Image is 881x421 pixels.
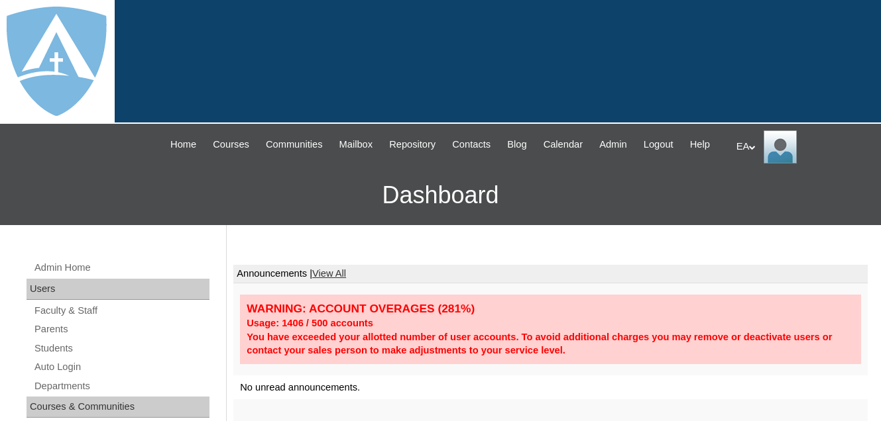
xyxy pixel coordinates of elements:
img: logo-white.png [7,7,107,116]
a: Admin Home [33,259,209,276]
span: Mailbox [339,137,373,152]
span: Admin [599,137,627,152]
a: Home [164,137,203,152]
div: You have exceeded your allotted number of user accounts. To avoid additional charges you may remo... [247,330,854,357]
span: Calendar [544,137,583,152]
a: Mailbox [333,137,380,152]
strong: Usage: 1406 / 500 accounts [247,318,373,328]
a: Admin [593,137,634,152]
span: Repository [389,137,436,152]
span: Logout [644,137,674,152]
a: Courses [206,137,256,152]
a: Blog [500,137,533,152]
div: EA [736,130,868,164]
a: Communities [259,137,329,152]
div: WARNING: ACCOUNT OVERAGES (281%) [247,301,854,316]
span: Communities [266,137,323,152]
img: EA Administrator [764,130,797,164]
span: Blog [507,137,526,152]
a: Contacts [445,137,497,152]
a: Faculty & Staff [33,303,209,319]
a: Logout [637,137,680,152]
a: Help [683,137,717,152]
a: Students [33,340,209,357]
div: Users [27,279,209,300]
span: Courses [213,137,249,152]
a: View All [312,268,346,279]
div: Courses & Communities [27,397,209,418]
span: Home [170,137,196,152]
a: Auto Login [33,359,209,375]
a: Parents [33,321,209,338]
a: Departments [33,378,209,395]
a: Repository [382,137,442,152]
td: Announcements | [233,265,868,283]
span: Contacts [452,137,491,152]
a: Calendar [537,137,589,152]
span: Help [690,137,710,152]
h3: Dashboard [7,165,874,225]
td: No unread announcements. [233,375,868,400]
